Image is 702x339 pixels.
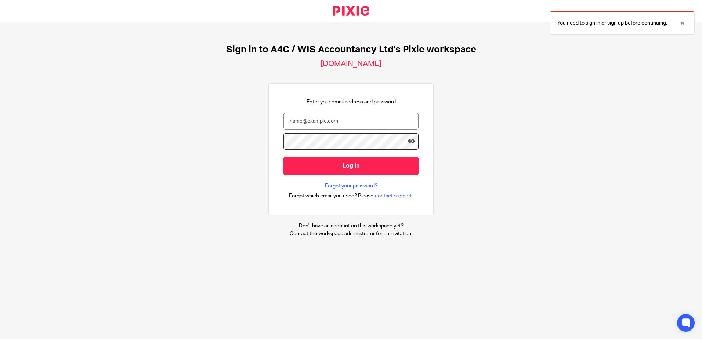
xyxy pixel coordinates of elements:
[289,192,413,200] div: .
[557,19,667,27] p: You need to sign in or sign up before continuing.
[289,192,373,200] span: Forgot which email you used? Please
[375,192,412,200] span: contact support
[290,230,412,237] p: Contact the workspace administrator for an invitation.
[325,182,377,190] a: Forgot your password?
[226,44,476,55] h1: Sign in to A4C / WIS Accountancy Ltd's Pixie workspace
[290,222,412,230] p: Don't have an account on this workspace yet?
[283,113,419,130] input: name@example.com
[321,59,381,69] h2: [DOMAIN_NAME]
[307,98,396,106] p: Enter your email address and password
[283,157,419,175] input: Log in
